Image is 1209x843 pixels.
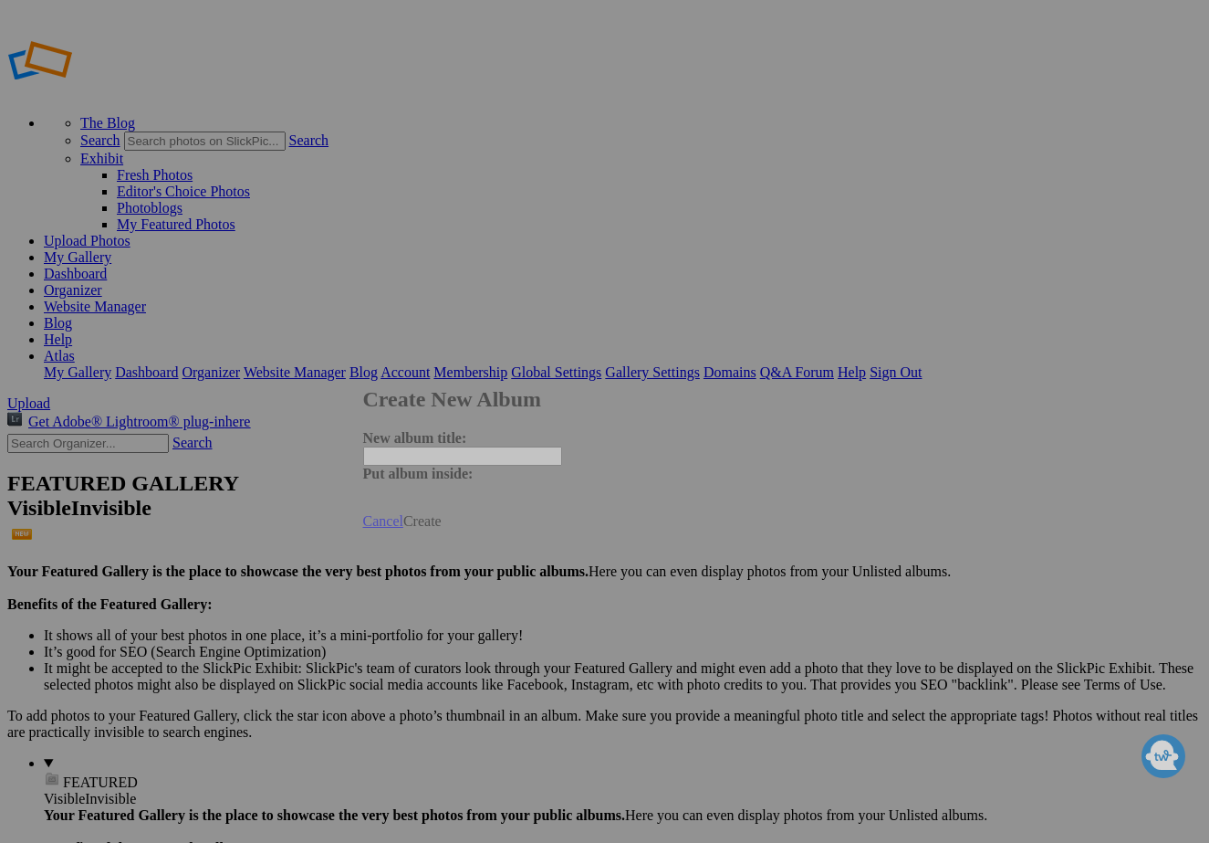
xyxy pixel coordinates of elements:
span: Create [403,513,442,529]
strong: New album title: [363,430,467,446]
a: Cancel [363,513,403,529]
h2: Create New Album [363,387,847,412]
strong: Put album inside: [363,466,474,481]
